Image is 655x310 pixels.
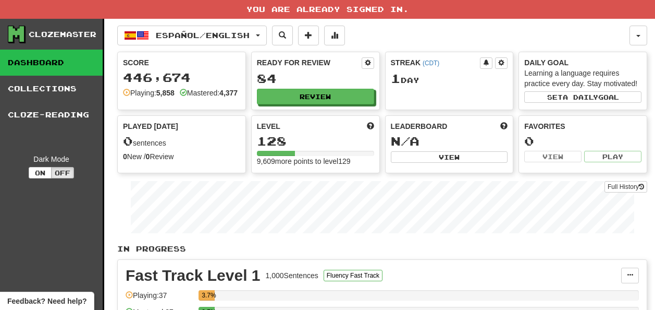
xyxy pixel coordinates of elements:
span: Level [257,121,280,132]
span: Score more points to level up [367,121,374,132]
span: This week in points, UTC [500,121,508,132]
div: Streak [391,57,480,68]
strong: 0 [123,152,127,161]
p: In Progress [117,244,647,254]
span: Leaderboard [391,121,448,132]
button: More stats [324,26,345,45]
a: (CDT) [423,59,439,67]
div: Playing: 37 [126,290,193,307]
button: View [524,151,582,162]
button: Seta dailygoal [524,91,641,103]
div: 446,674 [123,71,240,84]
span: a daily [563,93,598,101]
a: Full History [604,181,647,193]
button: Search sentences [272,26,293,45]
div: Dark Mode [8,154,95,164]
strong: 5,858 [156,89,175,97]
div: Clozemaster [29,29,96,40]
div: Daily Goal [524,57,641,68]
span: N/A [391,134,419,148]
button: Review [257,89,374,104]
button: Off [51,167,74,178]
div: sentences [123,135,240,148]
strong: 4,377 [219,89,238,97]
div: 1,000 Sentences [266,270,318,281]
span: Played [DATE] [123,121,178,132]
span: Open feedback widget [7,296,86,306]
span: 1 [391,71,401,86]
button: On [29,167,52,178]
span: Español / English [156,31,250,40]
div: Fast Track Level 1 [126,268,261,283]
div: 9,609 more points to level 129 [257,156,374,166]
strong: 0 [146,152,150,161]
div: 0 [524,135,641,148]
button: Play [584,151,641,162]
button: Fluency Fast Track [324,270,382,281]
div: 128 [257,135,374,148]
div: 84 [257,72,374,85]
div: 3.7% [202,290,215,301]
button: Add sentence to collection [298,26,319,45]
button: View [391,151,508,163]
div: Score [123,57,240,68]
div: Mastered: [180,88,238,98]
button: Español/English [117,26,267,45]
div: Favorites [524,121,641,132]
div: Ready for Review [257,57,362,68]
div: New / Review [123,151,240,162]
div: Playing: [123,88,175,98]
div: Learning a language requires practice every day. Stay motivated! [524,68,641,89]
span: 0 [123,134,133,148]
div: Day [391,72,508,86]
